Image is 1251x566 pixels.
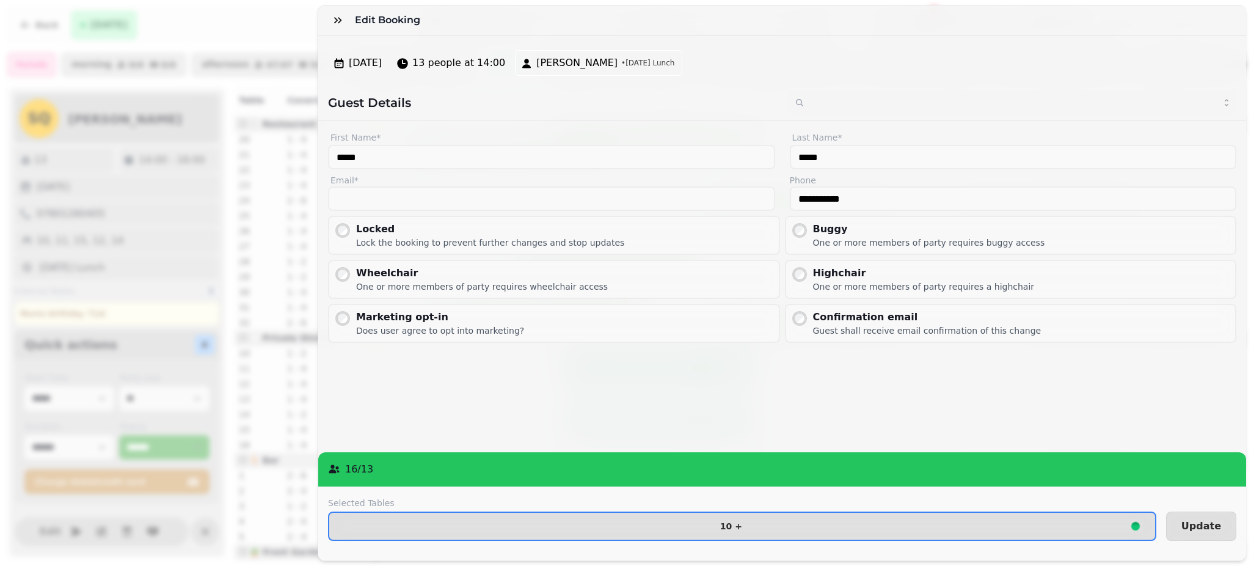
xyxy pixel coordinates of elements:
div: Lock the booking to prevent further changes and stop updates [356,237,624,249]
h2: Guest Details [328,94,778,111]
p: 10 + [720,522,742,531]
button: 10 + [328,512,1156,541]
label: Email* [328,174,775,186]
button: Update [1166,512,1236,541]
div: Wheelchair [356,266,608,281]
label: First Name* [328,130,775,145]
label: Last Name* [790,130,1237,145]
div: Marketing opt-in [356,310,524,325]
span: 13 people at 14:00 [412,56,505,70]
div: One or more members of party requires buggy access [813,237,1045,249]
span: [DATE] [349,56,382,70]
div: Guest shall receive email confirmation of this change [813,325,1041,337]
h3: Edit Booking [355,13,425,28]
label: Selected Tables [328,497,1156,509]
span: • [DATE] Lunch [621,58,674,68]
label: Phone [790,174,1237,186]
span: [PERSON_NAME] [536,56,618,70]
span: Update [1181,521,1221,531]
p: 16 / 13 [345,462,373,477]
div: Confirmation email [813,310,1041,325]
div: One or more members of party requires a highchair [813,281,1035,293]
div: Locked [356,222,624,237]
div: Highchair [813,266,1035,281]
div: One or more members of party requires wheelchair access [356,281,608,293]
div: Buggy [813,222,1045,237]
div: Does user agree to opt into marketing? [356,325,524,337]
